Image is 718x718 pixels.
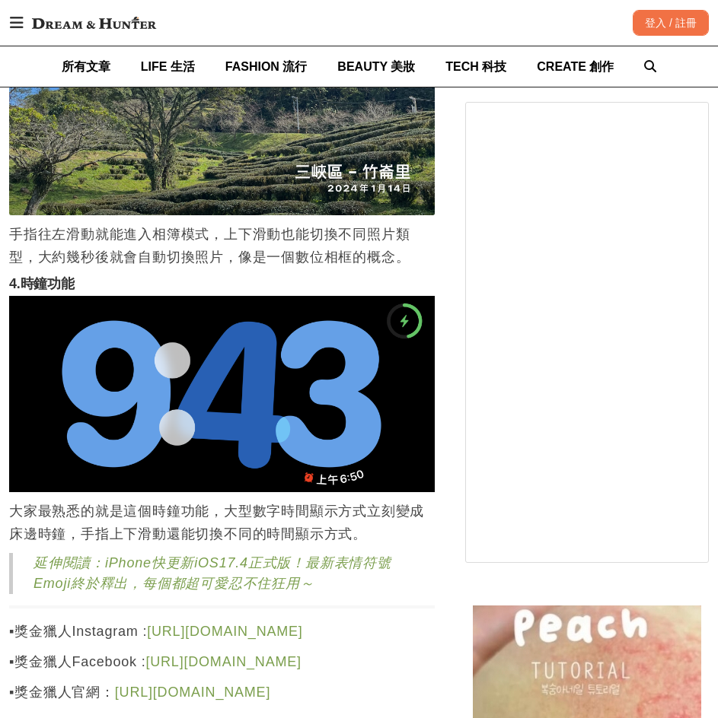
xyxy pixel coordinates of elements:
span: 所有文章 [62,60,110,73]
p: 手指往左滑動就能進入相簿模式，上下滑動也能切換不同照片類型，大約幾秒後就會自動切換照片，像是一個數位相框的概念。 [9,223,435,268]
a: [URL][DOMAIN_NAME] [115,685,270,700]
img: iOS17新功能！iPhone待機模式秒變「放大時鐘」功能教學，多款選擇模式超有趣～ [9,296,435,492]
p: ▪獎金獵人官網： [9,681,435,704]
img: Dream & Hunter [24,9,164,37]
span: CREATE 創作 [537,60,614,73]
span: LIFE 生活 [141,60,195,73]
a: LIFE 生活 [141,46,195,87]
a: CREATE 創作 [537,46,614,87]
p: ▪獎金獵人Facebook : [9,650,435,673]
img: iOS17新功能！iPhone待機模式秒變「放大時鐘」功能教學，多款選擇模式超有趣～ [9,18,435,214]
a: FASHION 流行 [225,46,308,87]
span: BEAUTY 美妝 [337,60,415,73]
div: 登入 / 註冊 [633,10,709,36]
a: 所有文章 [62,46,110,87]
p: 大家最熟悉的就是這個時鐘功能，大型數字時間顯示方式立刻變成床邊時鐘，手指上下滑動還能切換不同的時間顯示方式。 [9,500,435,545]
span: FASHION 流行 [225,60,308,73]
a: [URL][DOMAIN_NAME] [145,654,301,669]
p: ▪獎金獵人Instagram : [9,620,435,643]
a: TECH 科技 [445,46,506,87]
span: TECH 科技 [445,60,506,73]
h3: 4.時鐘功能 [9,276,435,293]
a: 延伸閱讀：iPhone快更新iOS17.4正式版！最新表情符號Emoji終於釋出，每個都超可愛忍不住狂用～ [34,555,391,591]
a: [URL][DOMAIN_NAME] [147,624,302,639]
a: BEAUTY 美妝 [337,46,415,87]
